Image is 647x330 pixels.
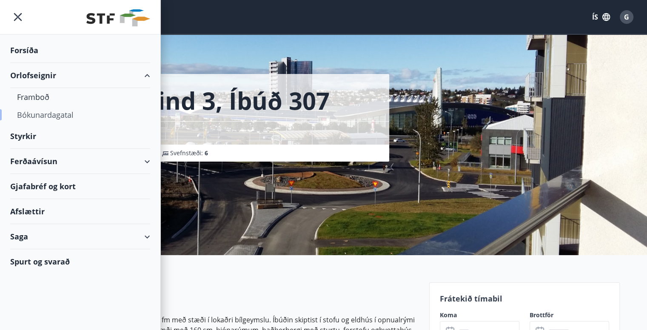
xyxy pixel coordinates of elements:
[616,7,637,27] button: G
[10,224,150,249] div: Saga
[170,149,208,157] span: Svefnstæði :
[38,84,330,117] h1: Berg - Álalind 3, íbúð 307
[10,199,150,224] div: Afslættir
[10,149,150,174] div: Ferðaávísun
[624,12,629,22] span: G
[10,38,150,63] div: Forsíða
[10,63,150,88] div: Orlofseignir
[530,311,609,319] label: Brottför
[28,286,419,304] h2: Upplýsingar
[86,9,150,26] img: union_logo
[17,88,143,106] div: Framboð
[205,149,208,157] span: 6
[10,249,150,274] div: Spurt og svarað
[440,311,519,319] label: Koma
[17,106,143,124] div: Bókunardagatal
[10,9,26,25] button: menu
[440,293,609,304] p: Frátekið tímabil
[587,9,615,25] button: ÍS
[10,124,150,149] div: Styrkir
[10,174,150,199] div: Gjafabréf og kort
